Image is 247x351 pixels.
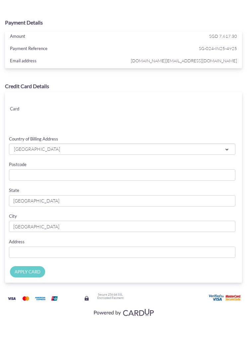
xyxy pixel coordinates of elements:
label: Address [9,239,25,245]
div: Email address [5,57,123,67]
img: American Express [34,294,47,303]
iframe: Secure card expiration date input frame [89,113,152,125]
div: Payment Reference [5,45,123,55]
label: State [9,187,19,194]
img: Union Pay [48,294,61,303]
label: City [9,213,17,219]
div: Payment Details [5,19,242,27]
label: Postcode [9,161,27,168]
img: User card [209,294,242,302]
span: SG-024-IN25-4925 [123,45,237,52]
img: Visa [5,294,18,303]
input: APPLY CARD [10,266,45,278]
a: [GEOGRAPHIC_DATA] [9,144,235,155]
label: Country of Billing Address [9,136,58,142]
img: Secure lock [84,296,89,301]
span: SGD 7,617.30 [209,33,237,39]
div: Card [5,105,84,115]
span: [GEOGRAPHIC_DATA] [13,146,209,153]
div: Amount [5,32,143,42]
iframe: Secure card security code input frame [153,113,215,125]
img: Visa, Mastercard [90,306,157,319]
iframe: Secure card number input frame [89,98,216,110]
h6: Secure 256-bit SSL Encrypted Payment [97,293,123,300]
span: [DOMAIN_NAME][EMAIL_ADDRESS][DOMAIN_NAME] [123,57,237,65]
img: Mastercard [19,294,33,303]
div: Credit Card Details [5,83,242,90]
